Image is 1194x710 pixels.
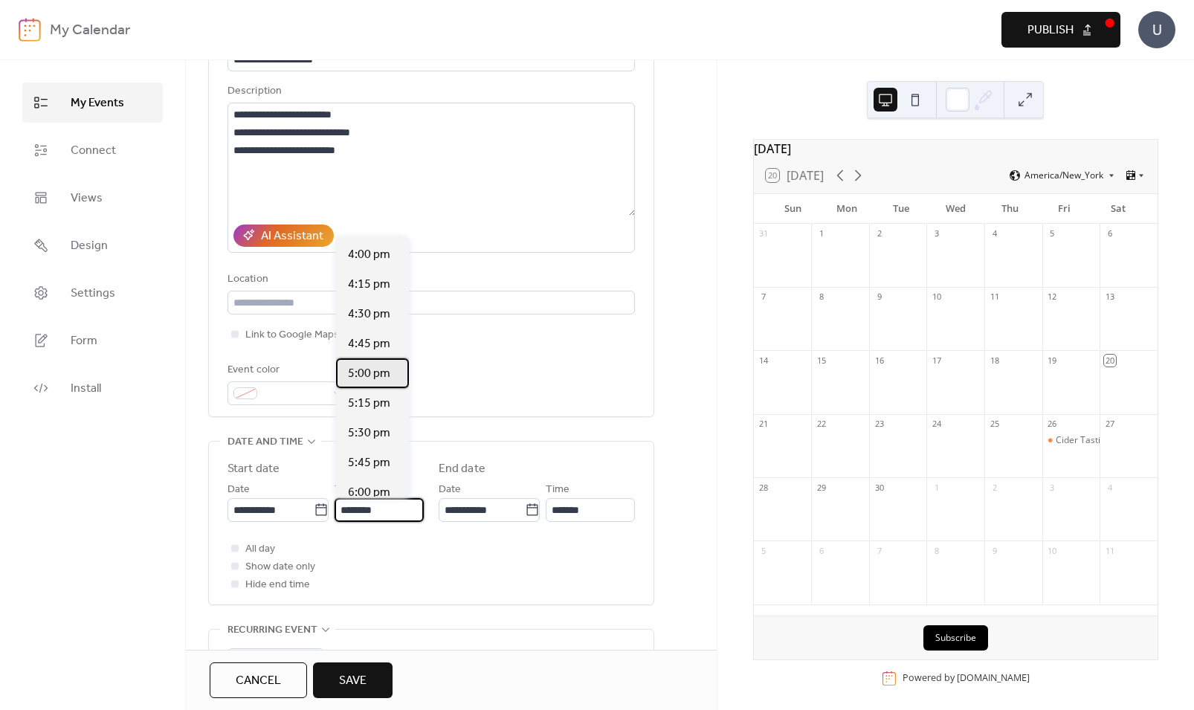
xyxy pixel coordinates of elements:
div: Thu [983,194,1037,224]
div: 9 [874,291,885,303]
div: 31 [758,228,769,239]
a: My Events [22,83,163,123]
div: 5 [1047,228,1058,239]
div: Fri [1037,194,1091,224]
div: 19 [1047,355,1058,366]
div: 8 [816,291,827,303]
div: Wed [929,194,983,224]
span: 5:30 pm [348,425,390,442]
div: 20 [1104,355,1115,366]
div: 7 [758,291,769,303]
span: Link to Google Maps [245,326,339,344]
div: [DATE] [754,140,1158,158]
span: Design [71,237,108,255]
span: Show date only [245,558,315,576]
div: U [1138,11,1175,48]
span: 4:15 pm [348,276,390,294]
div: Powered by [903,672,1030,685]
div: Location [227,271,632,288]
button: AI Assistant [233,225,334,247]
div: AI Assistant [261,227,323,245]
span: 4:30 pm [348,306,390,323]
a: Design [22,225,163,265]
div: 25 [989,419,1000,430]
a: Settings [22,273,163,313]
div: 15 [816,355,827,366]
span: 5:15 pm [348,395,390,413]
span: Cancel [236,672,281,690]
span: America/New_York [1024,171,1103,180]
span: Connect [71,142,116,160]
span: Time [546,481,569,499]
div: 24 [931,419,942,430]
div: 30 [874,482,885,493]
span: Save [339,672,367,690]
span: Date [439,481,461,499]
div: End date [439,460,485,478]
div: 6 [1104,228,1115,239]
div: 3 [931,228,942,239]
div: Sun [766,194,820,224]
span: Time [335,481,358,499]
div: Cider Tasting 5PM-7:30PM [1042,434,1100,447]
span: Views [71,190,103,207]
div: 2 [874,228,885,239]
b: My Calendar [50,16,130,45]
span: Hide end time [245,576,310,594]
span: Settings [71,285,115,303]
button: Publish [1001,12,1120,48]
button: Save [313,662,393,698]
span: Publish [1027,22,1074,39]
span: 5:45 pm [348,454,390,472]
div: Description [227,83,632,100]
span: Date [227,481,250,499]
button: Subscribe [923,625,988,651]
div: 26 [1047,419,1058,430]
span: Recurring event [227,622,317,639]
span: Date and time [227,433,303,451]
span: 5:00 pm [348,365,390,383]
div: Tue [874,194,929,224]
span: Form [71,332,97,350]
div: 5 [758,545,769,556]
div: 4 [989,228,1000,239]
div: 1 [931,482,942,493]
div: 7 [874,545,885,556]
div: 28 [758,482,769,493]
div: 29 [816,482,827,493]
div: 3 [1047,482,1058,493]
div: Cider Tasting 5PM-7:30PM [1056,434,1166,447]
img: logo [19,18,41,42]
span: 6:00 pm [348,484,390,502]
span: All day [245,540,275,558]
a: Connect [22,130,163,170]
div: 9 [989,545,1000,556]
button: Cancel [210,662,307,698]
div: Start date [227,460,280,478]
span: 4:00 pm [348,246,390,264]
div: 17 [931,355,942,366]
span: Install [71,380,101,398]
div: 11 [989,291,1000,303]
div: 2 [989,482,1000,493]
div: 8 [931,545,942,556]
a: Views [22,178,163,218]
div: 12 [1047,291,1058,303]
div: 10 [931,291,942,303]
div: Mon [820,194,874,224]
div: 23 [874,419,885,430]
div: 13 [1104,291,1115,303]
a: Form [22,320,163,361]
div: 1 [816,228,827,239]
div: 27 [1104,419,1115,430]
div: 14 [758,355,769,366]
div: 22 [816,419,827,430]
a: Install [22,368,163,408]
a: [DOMAIN_NAME] [957,672,1030,685]
div: 21 [758,419,769,430]
div: 16 [874,355,885,366]
div: 6 [816,545,827,556]
span: My Events [71,94,124,112]
div: 10 [1047,545,1058,556]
